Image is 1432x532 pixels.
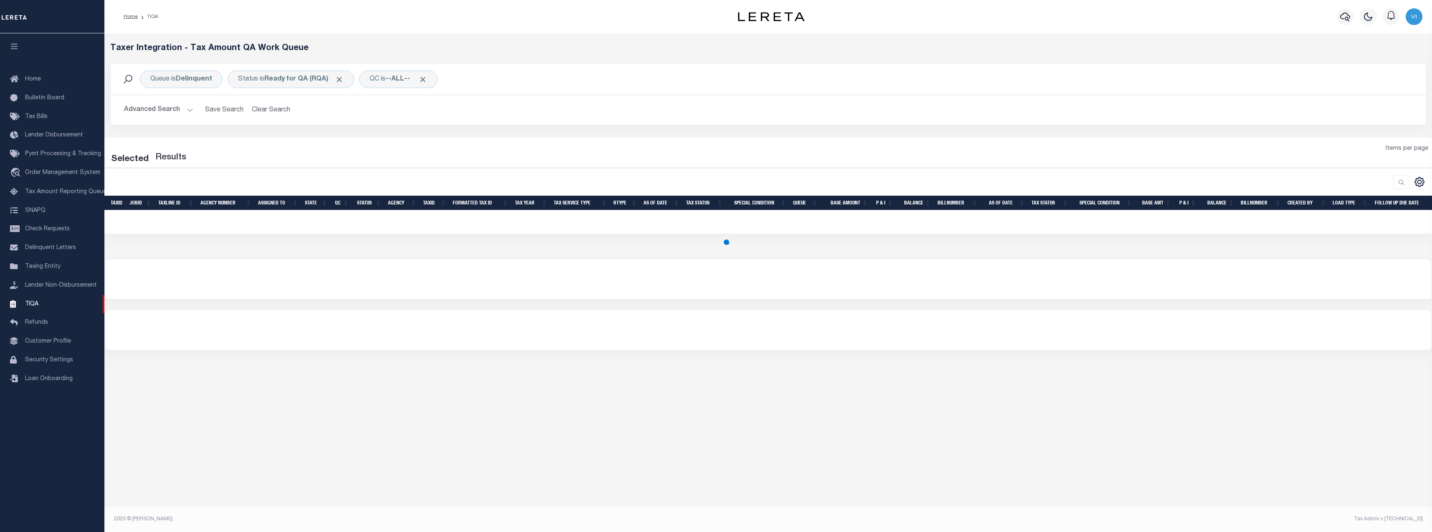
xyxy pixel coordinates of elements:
[331,196,352,210] th: QC
[1174,196,1199,210] th: P & I
[25,132,83,138] span: Lender Disbursement
[25,282,97,288] span: Lender Non-Disbursement
[1199,196,1237,210] th: Balance
[111,153,149,166] div: Selected
[335,75,344,84] span: Click to Remove
[512,196,550,210] th: Tax Year
[124,102,193,118] button: Advanced Search
[726,196,790,210] th: Special Condition
[1406,8,1422,25] img: svg+xml;base64,PHN2ZyB4bWxucz0iaHR0cDovL3d3dy53My5vcmcvMjAwMC9zdmciIHBvaW50ZXItZXZlbnRzPSJub25lIi...
[640,196,683,210] th: As Of Date
[155,196,197,210] th: TaxLine ID
[934,196,981,210] th: BillNumber
[385,196,420,210] th: Agency
[418,75,427,84] span: Click to Remove
[359,71,438,88] div: Click to Edit
[126,196,155,210] th: JobID
[1072,196,1135,210] th: Special Condition
[683,196,726,210] th: Tax Status
[155,151,186,164] label: Results
[986,196,1028,210] th: As Of Date
[25,114,48,120] span: Tax Bills
[449,196,512,210] th: Formatted Tax ID
[896,196,934,210] th: Balance
[385,76,410,83] b: --ALL--
[738,12,805,21] img: logo-dark.svg
[176,76,212,83] b: Delinquent
[610,196,640,210] th: RType
[550,196,610,210] th: Tax Service Type
[25,357,73,363] span: Security Settings
[25,245,76,251] span: Delinquent Letters
[25,376,73,382] span: Loan Onboarding
[420,196,449,210] th: TaxID
[138,13,158,20] li: TIQA
[107,196,126,210] th: TaxID
[1284,196,1329,210] th: Created By
[1329,196,1371,210] th: Load Type
[10,168,23,179] i: travel_explore
[25,189,106,195] span: Tax Amount Reporting Queue
[25,95,64,101] span: Bulletin Board
[25,207,46,213] span: SNAPQ
[871,196,896,210] th: P & I
[25,226,70,232] span: Check Requests
[140,71,223,88] div: Click to Edit
[25,264,61,270] span: Taxing Entity
[264,76,344,83] b: Ready for QA (RQA)
[1237,196,1284,210] th: BillNumber
[790,196,821,210] th: Queue
[197,196,255,210] th: Agency Number
[821,196,871,210] th: Base amount
[228,71,354,88] div: Click to Edit
[124,14,138,19] a: Home
[302,196,331,210] th: State
[25,170,100,176] span: Order Management System
[1028,196,1072,210] th: Tax Status
[1386,144,1428,154] span: Items per page
[248,102,294,118] button: Clear Search
[25,301,38,307] span: TIQA
[1135,196,1174,210] th: Base Amt
[110,43,1427,53] h5: Taxer Integration - Tax Amount QA Work Queue
[25,76,41,82] span: Home
[25,338,71,344] span: Customer Profile
[352,196,385,210] th: Status
[25,151,101,157] span: Pymt Processing & Tracking
[25,320,48,325] span: Refunds
[255,196,302,210] th: Assigned To
[200,102,248,118] button: Save Search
